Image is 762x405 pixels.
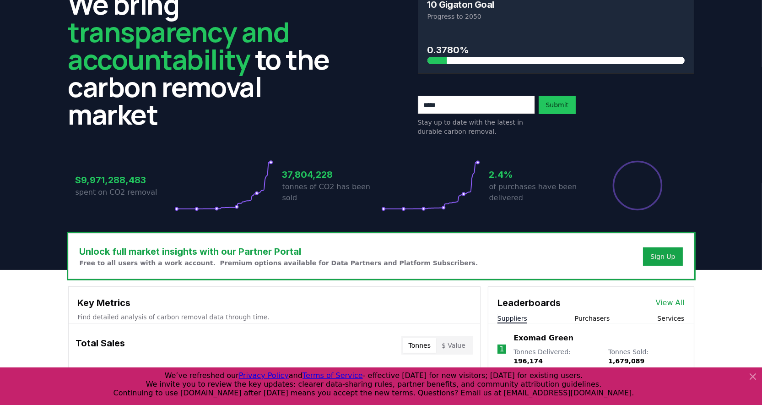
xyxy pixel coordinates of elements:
[78,312,471,322] p: Find detailed analysis of carbon removal data through time.
[80,245,478,258] h3: Unlock full market insights with our Partner Portal
[76,336,125,355] h3: Total Sales
[513,347,599,366] p: Tonnes Delivered :
[282,168,381,181] h3: 37,804,228
[575,314,610,323] button: Purchasers
[608,357,644,365] span: 1,679,089
[643,247,682,266] button: Sign Up
[427,43,685,57] h3: 0.3780%
[513,357,543,365] span: 196,174
[513,333,573,344] a: Exomad Green
[489,181,588,203] p: of purchases have been delivered
[650,252,675,261] a: Sign Up
[282,181,381,203] p: tonnes of CO2 has been sold
[539,96,576,114] button: Submit
[436,338,471,353] button: $ Value
[497,296,561,310] h3: Leaderboards
[612,160,663,211] div: Percentage of sales delivered
[80,367,92,373] tspan: 38M
[499,344,504,355] p: 1
[418,118,535,136] p: Stay up to date with the latest in durable carbon removal.
[68,13,289,78] span: transparency and accountability
[608,347,684,366] p: Tonnes Sold :
[76,173,174,187] h3: $9,971,288,483
[76,187,174,198] p: spent on CO2 removal
[497,314,527,323] button: Suppliers
[427,12,685,21] p: Progress to 2050
[403,338,436,353] button: Tonnes
[489,168,588,181] h3: 2.4%
[78,296,471,310] h3: Key Metrics
[656,297,685,308] a: View All
[657,314,684,323] button: Services
[80,258,478,268] p: Free to all users with a work account. Premium options available for Data Partners and Platform S...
